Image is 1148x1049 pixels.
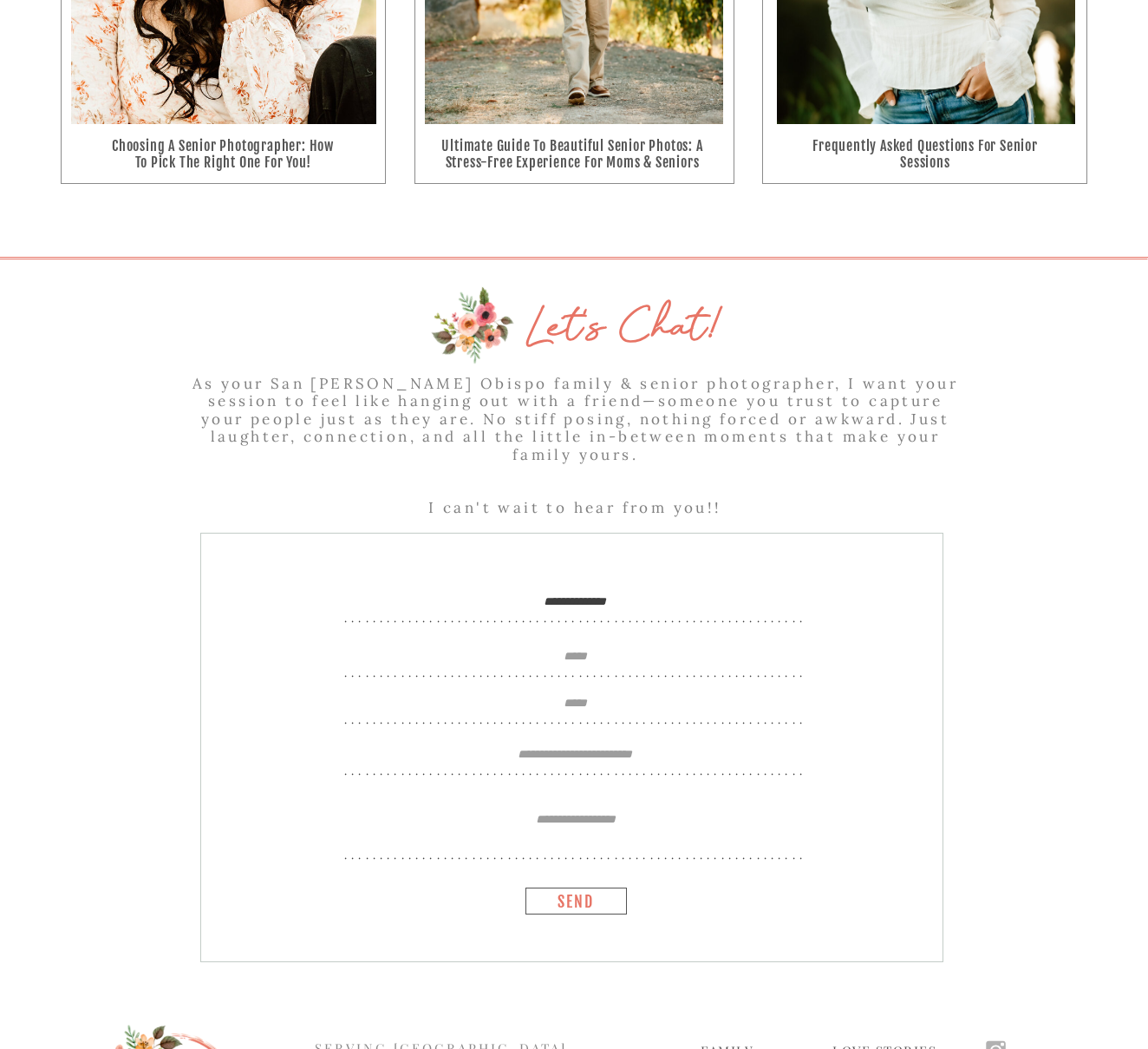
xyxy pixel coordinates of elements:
[531,297,722,364] b: Let's Chat!
[290,845,860,861] p: .................................................................
[546,894,605,908] a: SEND
[110,138,336,176] a: Choosing a Senior Photographer: How to Pick the Right One for You!
[290,710,860,725] p: .................................................................
[290,761,860,777] p: .................................................................
[184,375,967,474] h2: As your San [PERSON_NAME] Obispo family & senior photographer, I want your session to feel like h...
[791,138,1060,176] a: Frequently Asked Questions for Senior Sessions
[290,608,860,624] p: .................................................................
[438,138,707,176] a: Ultimate Guide to Beautiful Senior Photos: A Stress-Free Experience for Moms & Seniors
[290,663,860,679] p: .................................................................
